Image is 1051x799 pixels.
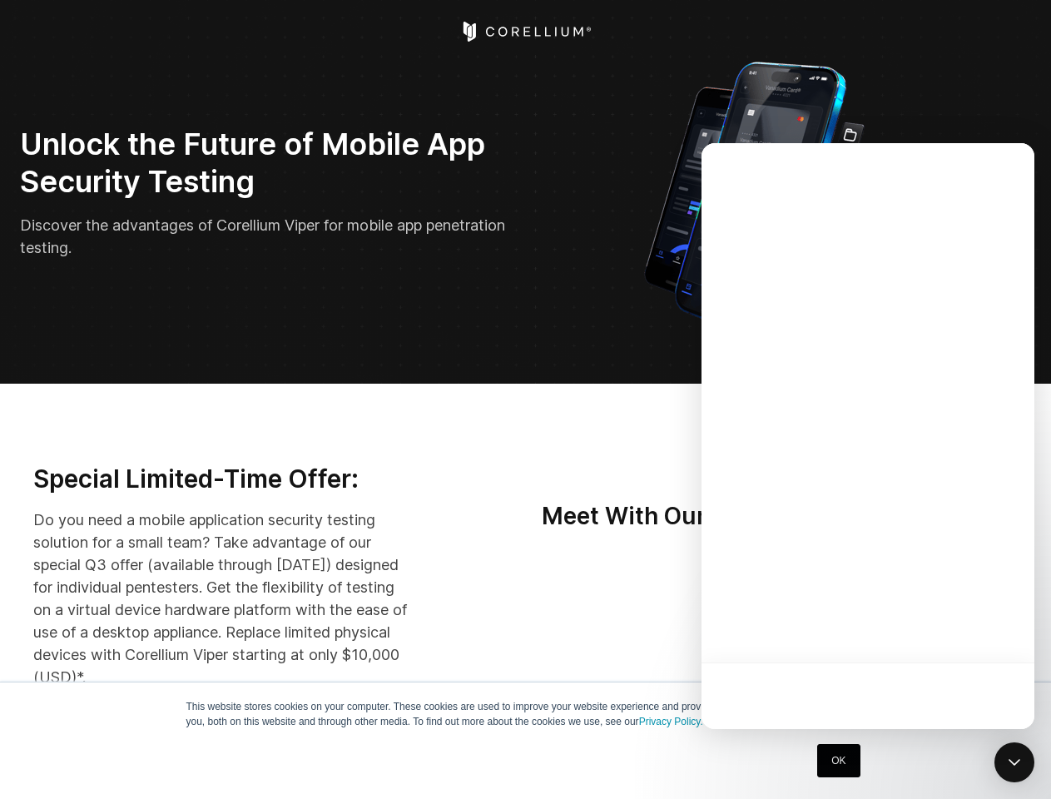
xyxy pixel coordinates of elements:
[459,22,592,42] a: Corellium Home
[20,216,505,256] span: Discover the advantages of Corellium Viper for mobile app penetration testing.
[542,502,942,530] strong: Meet With Our Team To Get Started
[186,699,865,729] p: This website stores cookies on your computer. These cookies are used to improve your website expe...
[629,53,880,344] img: Corellium_VIPER_Hero_1_1x
[33,464,411,495] h3: Special Limited-Time Offer:
[639,716,703,727] a: Privacy Policy.
[20,126,514,201] h2: Unlock the Future of Mobile App Security Testing
[817,744,860,777] a: OK
[994,742,1034,782] div: Open Intercom Messenger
